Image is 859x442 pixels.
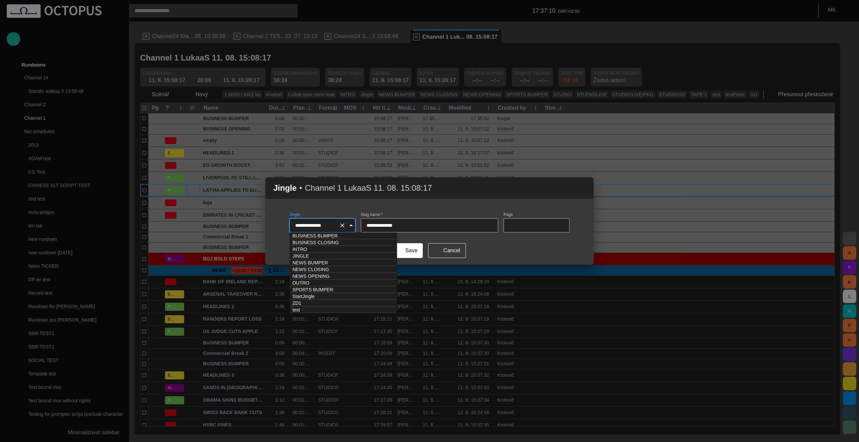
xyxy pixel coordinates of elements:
label: Slug name [361,212,382,217]
td: test [290,306,397,313]
td: NEWS OPENING [290,273,397,280]
td: SPORTS BUMPER [290,286,397,293]
label: Page [504,212,513,217]
button: Cancel [428,243,466,258]
td: BUSINESS CLOSING [290,239,397,246]
td: INTRO [290,246,397,253]
div: Jingle [265,177,594,265]
label: Jingle [289,212,300,217]
td: StartJingle [290,293,397,300]
button: Clear [338,221,347,230]
td: NEWS CLOSING [290,266,397,273]
h2: Jingle [273,183,297,193]
td: JINGLE [290,253,397,259]
button: Save [390,243,423,258]
td: OUTRO [290,280,397,286]
div: Jingle [265,177,594,199]
button: Close [346,221,356,230]
td: ZD1 [290,300,397,306]
td: BUSINESS BUMPER [290,232,397,239]
h3: Channel 1 LukaaS 11. 08. 15:08:17 [305,183,432,193]
h3: • [299,183,302,193]
td: NEWS BUMPER [290,259,397,266]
